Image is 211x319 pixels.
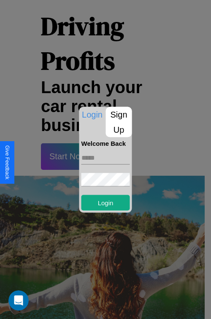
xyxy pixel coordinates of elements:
p: Login [79,107,105,122]
iframe: Intercom live chat [8,290,29,311]
p: Sign Up [106,107,132,137]
button: Login [81,195,130,210]
h4: Welcome Back [81,139,130,147]
div: Give Feedback [4,145,10,180]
